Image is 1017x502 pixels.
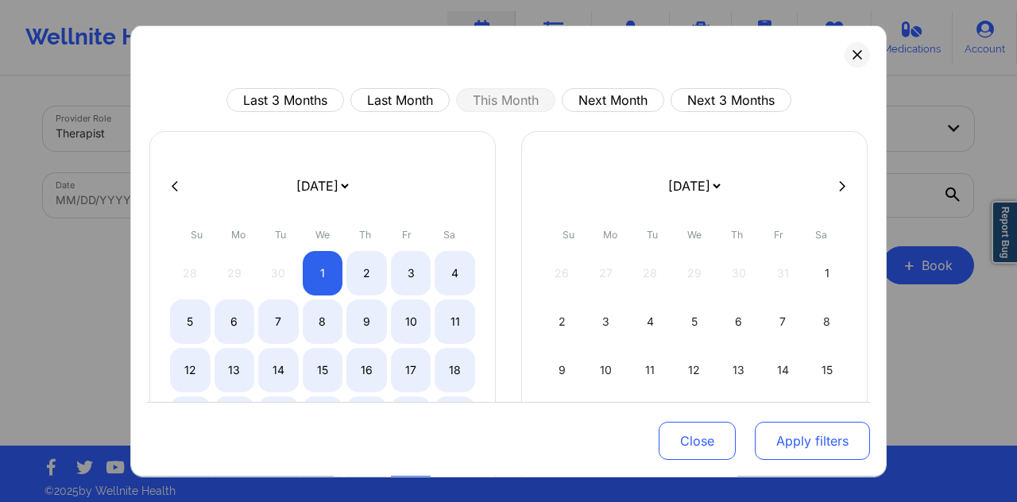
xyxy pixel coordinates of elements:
[346,299,387,344] div: Thu Oct 09 2025
[191,229,203,241] abbr: Sunday
[391,299,431,344] div: Fri Oct 10 2025
[303,396,343,441] div: Wed Oct 22 2025
[303,251,343,295] div: Wed Oct 01 2025
[659,422,736,460] button: Close
[402,229,412,241] abbr: Friday
[763,299,803,344] div: Fri Nov 07 2025
[346,396,387,441] div: Thu Oct 23 2025
[170,299,211,344] div: Sun Oct 05 2025
[542,396,582,441] div: Sun Nov 16 2025
[675,348,715,392] div: Wed Nov 12 2025
[303,348,343,392] div: Wed Oct 15 2025
[258,348,299,392] div: Tue Oct 14 2025
[630,348,671,392] div: Tue Nov 11 2025
[806,251,847,295] div: Sat Nov 01 2025
[630,299,671,344] div: Tue Nov 04 2025
[435,299,475,344] div: Sat Oct 11 2025
[435,348,475,392] div: Sat Oct 18 2025
[718,348,759,392] div: Thu Nov 13 2025
[675,396,715,441] div: Wed Nov 19 2025
[718,396,759,441] div: Thu Nov 20 2025
[346,348,387,392] div: Thu Oct 16 2025
[806,299,847,344] div: Sat Nov 08 2025
[215,299,255,344] div: Mon Oct 06 2025
[435,396,475,441] div: Sat Oct 25 2025
[391,251,431,295] div: Fri Oct 03 2025
[391,396,431,441] div: Fri Oct 24 2025
[731,229,743,241] abbr: Thursday
[215,396,255,441] div: Mon Oct 20 2025
[443,229,455,241] abbr: Saturday
[456,88,555,112] button: This Month
[258,396,299,441] div: Tue Oct 21 2025
[563,229,574,241] abbr: Sunday
[350,88,450,112] button: Last Month
[718,299,759,344] div: Thu Nov 06 2025
[586,396,627,441] div: Mon Nov 17 2025
[170,348,211,392] div: Sun Oct 12 2025
[226,88,344,112] button: Last 3 Months
[303,299,343,344] div: Wed Oct 08 2025
[435,251,475,295] div: Sat Oct 04 2025
[647,229,658,241] abbr: Tuesday
[763,348,803,392] div: Fri Nov 14 2025
[542,299,582,344] div: Sun Nov 02 2025
[774,229,783,241] abbr: Friday
[815,229,827,241] abbr: Saturday
[542,348,582,392] div: Sun Nov 09 2025
[687,229,702,241] abbr: Wednesday
[630,396,671,441] div: Tue Nov 18 2025
[275,229,286,241] abbr: Tuesday
[391,348,431,392] div: Fri Oct 17 2025
[586,348,627,392] div: Mon Nov 10 2025
[603,229,617,241] abbr: Monday
[170,396,211,441] div: Sun Oct 19 2025
[806,348,847,392] div: Sat Nov 15 2025
[359,229,371,241] abbr: Thursday
[562,88,664,112] button: Next Month
[763,396,803,441] div: Fri Nov 21 2025
[755,422,870,460] button: Apply filters
[346,251,387,295] div: Thu Oct 02 2025
[231,229,246,241] abbr: Monday
[258,299,299,344] div: Tue Oct 07 2025
[675,299,715,344] div: Wed Nov 05 2025
[806,396,847,441] div: Sat Nov 22 2025
[586,299,627,344] div: Mon Nov 03 2025
[671,88,791,112] button: Next 3 Months
[315,229,330,241] abbr: Wednesday
[215,348,255,392] div: Mon Oct 13 2025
